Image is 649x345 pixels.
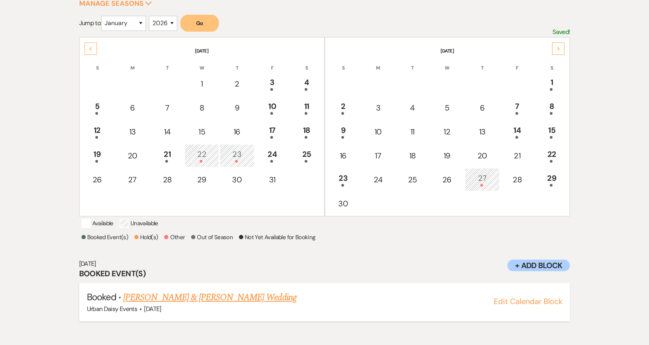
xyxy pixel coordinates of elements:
[119,174,146,185] div: 27
[119,150,146,161] div: 20
[180,15,219,32] button: Go
[80,55,114,71] th: S
[400,126,425,138] div: 11
[400,150,425,161] div: 18
[507,260,570,271] button: + Add Block
[259,124,285,139] div: 17
[505,150,530,161] div: 21
[396,55,429,71] th: T
[469,102,495,114] div: 6
[189,102,214,114] div: 8
[185,55,219,71] th: W
[493,297,562,305] button: Edit Calendar Block
[326,38,569,54] th: [DATE]
[120,219,158,228] p: Unavailable
[294,76,319,91] div: 4
[191,233,233,242] p: Out of Season
[224,148,250,163] div: 23
[330,150,356,161] div: 16
[224,174,250,185] div: 30
[294,148,319,163] div: 25
[224,102,250,114] div: 9
[79,260,570,268] h6: [DATE]
[155,126,180,138] div: 14
[155,174,180,185] div: 28
[115,55,150,71] th: M
[326,55,361,71] th: S
[434,126,460,138] div: 12
[79,19,102,27] span: Jump to:
[552,27,570,37] p: Saved!
[535,55,569,71] th: S
[539,124,565,139] div: 15
[155,148,180,163] div: 21
[259,174,285,185] div: 31
[539,148,565,163] div: 22
[123,291,296,304] a: [PERSON_NAME] & [PERSON_NAME] Wedding
[224,126,250,138] div: 16
[434,150,460,161] div: 19
[400,174,425,185] div: 25
[81,219,114,228] p: Available
[465,55,500,71] th: T
[430,55,464,71] th: W
[330,100,356,115] div: 2
[85,174,110,185] div: 26
[469,150,495,161] div: 20
[539,172,565,187] div: 29
[189,126,214,138] div: 15
[330,172,356,187] div: 23
[539,100,565,115] div: 8
[361,55,395,71] th: M
[255,55,289,71] th: F
[366,174,391,185] div: 24
[259,148,285,163] div: 24
[164,233,185,242] p: Other
[189,174,214,185] div: 29
[434,102,460,114] div: 5
[87,305,137,313] span: Urban Daisy Events
[134,233,158,242] p: Hold(s)
[155,102,180,114] div: 7
[469,172,495,187] div: 27
[505,124,530,139] div: 14
[85,148,110,163] div: 19
[290,55,323,71] th: S
[259,100,285,115] div: 10
[505,100,530,115] div: 7
[119,102,146,114] div: 6
[434,174,460,185] div: 26
[119,126,146,138] div: 13
[189,148,214,163] div: 22
[189,78,214,90] div: 1
[330,198,356,209] div: 30
[400,102,425,114] div: 4
[259,76,285,91] div: 3
[87,291,116,303] span: Booked
[85,100,110,115] div: 5
[151,55,184,71] th: T
[144,305,161,313] span: [DATE]
[220,55,254,71] th: T
[81,233,128,242] p: Booked Event(s)
[330,124,356,139] div: 9
[239,233,315,242] p: Not Yet Available for Booking
[366,150,391,161] div: 17
[505,174,530,185] div: 28
[294,124,319,139] div: 18
[85,124,110,139] div: 12
[469,126,495,138] div: 13
[366,126,391,138] div: 10
[500,55,534,71] th: F
[539,76,565,91] div: 1
[366,102,391,114] div: 3
[79,268,570,279] h3: Booked Event(s)
[294,100,319,115] div: 11
[80,38,324,54] th: [DATE]
[224,78,250,90] div: 2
